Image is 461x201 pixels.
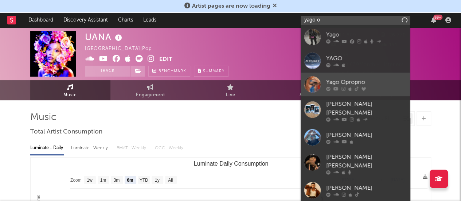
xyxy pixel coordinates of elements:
[300,91,322,100] span: Audience
[113,178,120,183] text: 3m
[271,80,351,100] a: Audience
[139,178,148,183] text: YTD
[226,91,235,100] span: Live
[433,15,442,20] div: 99 +
[326,131,406,139] div: [PERSON_NAME]
[194,66,228,77] button: Summary
[30,128,102,136] span: Total Artist Consumption
[71,142,109,154] div: Luminate - Weekly
[326,30,406,39] div: Yago
[168,178,173,183] text: All
[301,73,410,96] a: Yago Oproprio
[136,91,165,100] span: Engagement
[113,13,138,27] a: Charts
[301,149,410,178] a: [PERSON_NAME] [PERSON_NAME]
[138,13,161,27] a: Leads
[203,69,224,73] span: Summary
[192,3,270,9] span: Artist pages are now loading
[159,67,186,76] span: Benchmark
[301,16,410,25] input: Search for artists
[431,17,436,23] button: 99+
[301,96,410,125] a: [PERSON_NAME] [PERSON_NAME]
[326,183,406,192] div: [PERSON_NAME]
[110,80,191,100] a: Engagement
[301,125,410,149] a: [PERSON_NAME]
[127,178,133,183] text: 6m
[326,54,406,63] div: YAGO
[301,49,410,73] a: YAGO
[63,91,77,100] span: Music
[58,13,113,27] a: Discovery Assistant
[159,55,172,64] button: Edit
[326,78,406,86] div: Yago Oproprio
[273,3,277,9] span: Dismiss
[194,161,268,167] text: Luminate Daily Consumption
[301,25,410,49] a: Yago
[30,142,64,154] div: Luminate - Daily
[30,80,110,100] a: Music
[191,80,271,100] a: Live
[85,45,160,53] div: [GEOGRAPHIC_DATA] | Pop
[70,178,82,183] text: Zoom
[148,66,190,77] a: Benchmark
[23,13,58,27] a: Dashboard
[100,178,106,183] text: 1m
[155,178,159,183] text: 1y
[85,31,124,43] div: UANA
[326,153,406,170] div: [PERSON_NAME] [PERSON_NAME]
[87,178,93,183] text: 1w
[326,100,406,117] div: [PERSON_NAME] [PERSON_NAME]
[85,66,130,77] button: Track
